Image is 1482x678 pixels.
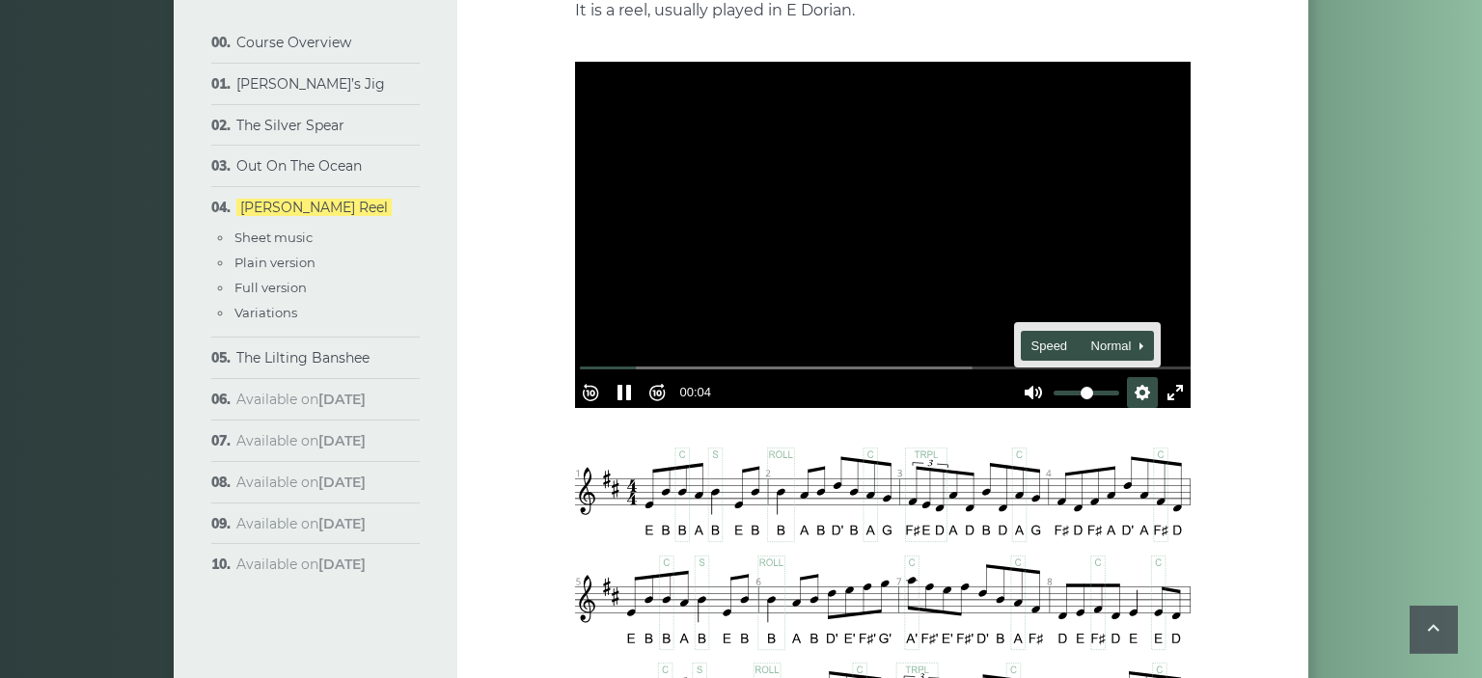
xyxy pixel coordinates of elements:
[236,474,366,491] span: Available on
[318,556,366,573] strong: [DATE]
[234,280,307,295] a: Full version
[234,230,313,245] a: Sheet music
[318,391,366,408] strong: [DATE]
[236,349,370,366] a: The Lilting Banshee
[236,34,351,51] a: Course Overview
[236,117,344,134] a: The Silver Spear
[236,432,366,449] span: Available on
[234,255,316,270] a: Plain version
[318,515,366,532] strong: [DATE]
[236,515,366,532] span: Available on
[236,157,362,175] a: Out On The Ocean
[318,432,366,449] strong: [DATE]
[318,474,366,491] strong: [DATE]
[234,305,297,320] a: Variations
[236,199,392,216] a: [PERSON_NAME] Reel
[236,391,366,408] span: Available on
[236,75,385,93] a: [PERSON_NAME]’s Jig
[236,556,366,573] span: Available on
